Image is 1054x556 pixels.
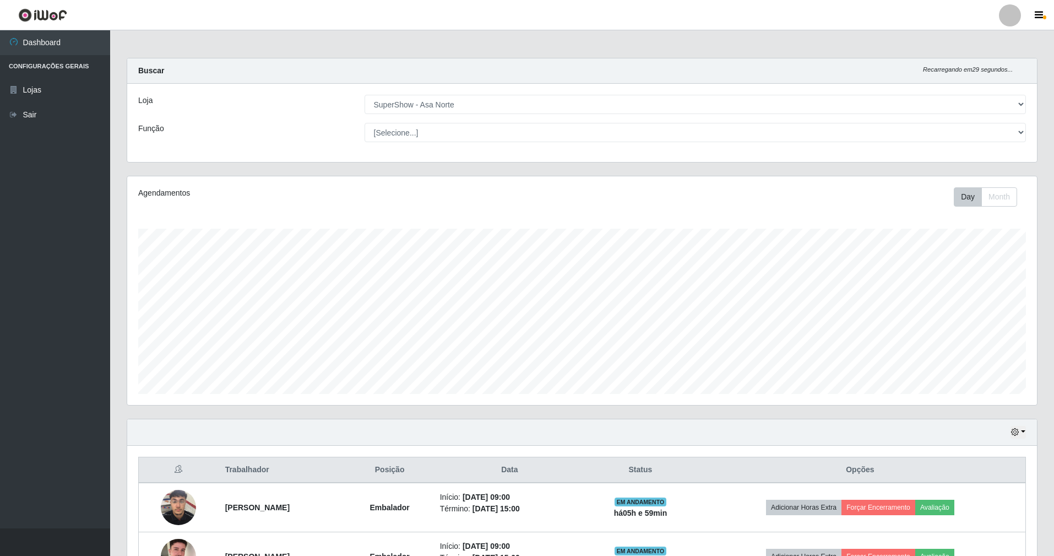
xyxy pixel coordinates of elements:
div: Toolbar with button groups [954,187,1026,207]
li: Término: [440,503,580,515]
li: Início: [440,541,580,552]
strong: Buscar [138,66,164,75]
li: Início: [440,492,580,503]
button: Adicionar Horas Extra [766,500,841,515]
time: [DATE] 15:00 [472,504,520,513]
th: Opções [695,457,1026,483]
img: 1753794100219.jpeg [161,484,196,531]
strong: há 05 h e 59 min [614,509,667,517]
button: Month [981,187,1017,207]
label: Função [138,123,164,134]
img: CoreUI Logo [18,8,67,22]
th: Data [433,457,586,483]
strong: [PERSON_NAME] [225,503,290,512]
div: First group [954,187,1017,207]
label: Loja [138,95,153,106]
time: [DATE] 09:00 [463,493,510,501]
button: Forçar Encerramento [841,500,915,515]
th: Trabalhador [219,457,346,483]
span: EM ANDAMENTO [615,547,667,555]
strong: Embalador [370,503,409,512]
th: Status [586,457,695,483]
div: Agendamentos [138,187,498,199]
th: Posição [346,457,433,483]
time: [DATE] 09:00 [463,542,510,550]
i: Recarregando em 29 segundos... [923,66,1013,73]
span: EM ANDAMENTO [615,498,667,506]
button: Day [954,187,982,207]
button: Avaliação [915,500,954,515]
